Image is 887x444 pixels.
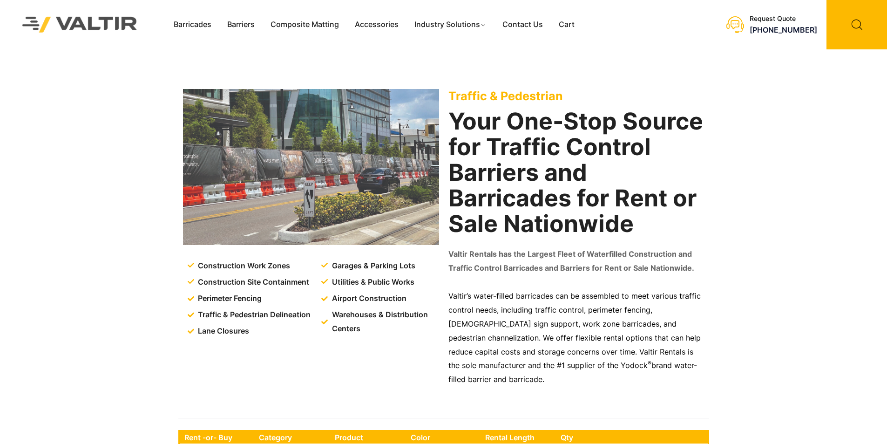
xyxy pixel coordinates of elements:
th: Category [254,431,331,444]
p: Valtir Rentals has the Largest Fleet of Waterfilled Construction and Traffic Control Barricades a... [448,247,704,275]
th: Product [330,431,406,444]
span: Utilities & Public Works [330,275,414,289]
p: Valtir’s water-filled barricades can be assembled to meet various traffic control needs, includin... [448,289,704,387]
a: Barricades [166,18,219,32]
a: Composite Matting [263,18,347,32]
span: Airport Construction [330,292,406,306]
th: Color [406,431,481,444]
span: Perimeter Fencing [196,292,262,306]
a: Barriers [219,18,263,32]
span: Construction Site Containment [196,275,309,289]
th: Qty [556,431,630,444]
sup: ® [648,360,651,367]
a: Industry Solutions [406,18,494,32]
th: Rental Length [481,431,556,444]
a: [PHONE_NUMBER] [750,25,817,34]
div: Request Quote [750,15,817,23]
a: Accessories [347,18,406,32]
span: Warehouses & Distribution Centers [330,308,441,336]
p: Traffic & Pedestrian [448,89,704,103]
a: Cart [551,18,582,32]
a: Contact Us [494,18,551,32]
img: Valtir Rentals [10,5,149,44]
span: Construction Work Zones [196,259,290,273]
h2: Your One-Stop Source for Traffic Control Barriers and Barricades for Rent or Sale Nationwide [448,109,704,237]
span: Lane Closures [196,324,249,338]
th: Rent -or- Buy [180,431,254,444]
span: Garages & Parking Lots [330,259,415,273]
span: Traffic & Pedestrian Delineation [196,308,311,322]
